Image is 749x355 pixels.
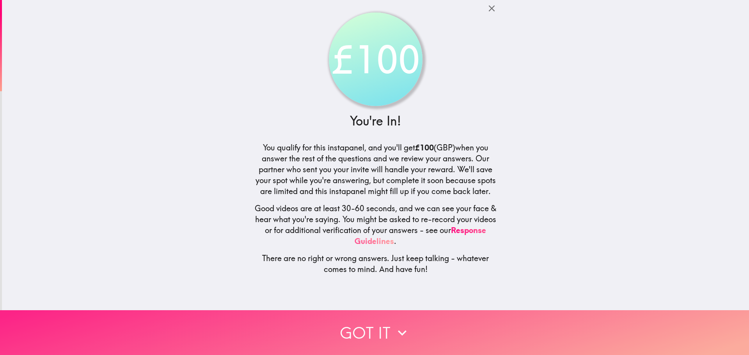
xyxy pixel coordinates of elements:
[254,253,497,275] h5: There are no right or wrong answers. Just keep talking - whatever comes to mind. And have fun!
[415,143,434,152] b: £100
[254,112,497,130] h3: You're In!
[254,203,497,247] h5: Good videos are at least 30-60 seconds, and we can see your face & hear what you're saying. You m...
[355,225,486,246] a: Response Guidelines
[254,142,497,197] h5: You qualify for this instapanel, and you'll get (GBP) when you answer the rest of the questions a...
[332,15,419,103] div: £100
